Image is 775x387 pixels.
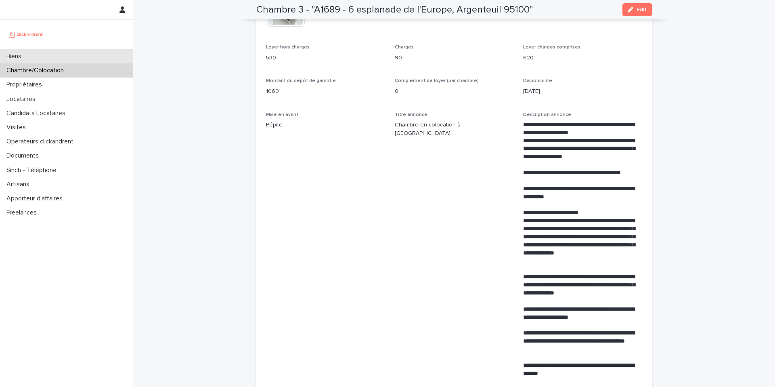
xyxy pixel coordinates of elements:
p: 530 [266,54,385,62]
img: UCB0brd3T0yccxBKYDjQ [6,26,46,42]
p: Operateurs clickandrent [3,138,80,145]
span: Charges [395,45,414,50]
span: Titre annonce [395,112,427,117]
p: Candidats Locataires [3,109,72,117]
p: Biens [3,53,28,60]
p: Chambre en colocation à [GEOGRAPHIC_DATA] [395,121,514,138]
p: Freelances [3,209,43,217]
p: Visites [3,124,32,131]
p: Pépite [266,121,385,129]
p: [DATE] [523,87,642,96]
p: Documents [3,152,45,160]
span: Mise en avant [266,112,298,117]
p: Propriétaires [3,81,48,88]
span: Complément de loyer (par chambre) [395,78,479,83]
h2: Chambre 3 - "A1689 - 6 esplanade de l'Europe, Argenteuil 95100" [256,4,533,16]
p: Artisans [3,181,36,188]
p: Chambre/Colocation [3,67,70,74]
span: Loyer hors charges [266,45,310,50]
span: Loyer charges comprises [523,45,580,50]
p: 1060 [266,87,385,96]
span: Montant du dépôt de garantie [266,78,336,83]
button: Edit [622,3,652,16]
p: 0 [395,87,514,96]
p: Apporteur d'affaires [3,195,69,202]
p: 620 [523,54,642,62]
span: Description annonce [523,112,571,117]
p: 90 [395,54,514,62]
p: Sinch - Téléphone [3,166,63,174]
span: Disponibilité [523,78,552,83]
p: Locataires [3,95,42,103]
span: Edit [637,7,647,13]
